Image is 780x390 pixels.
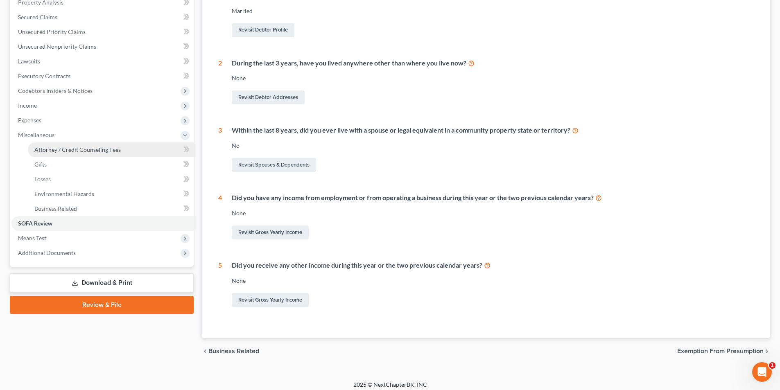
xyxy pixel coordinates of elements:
[232,158,316,172] a: Revisit Spouses & Dependents
[18,14,57,20] span: Secured Claims
[18,131,54,138] span: Miscellaneous
[18,87,93,94] span: Codebtors Insiders & Notices
[677,348,764,354] span: Exemption from Presumption
[11,216,194,231] a: SOFA Review
[769,362,775,369] span: 1
[11,54,194,69] a: Lawsuits
[28,201,194,216] a: Business Related
[232,277,754,285] div: None
[764,348,770,354] i: chevron_right
[232,59,754,68] div: During the last 3 years, have you lived anywhere other than where you live now?
[10,273,194,293] a: Download & Print
[218,193,222,241] div: 4
[202,348,259,354] button: chevron_left Business Related
[232,90,305,104] a: Revisit Debtor Addresses
[232,293,309,307] a: Revisit Gross Yearly Income
[232,261,754,270] div: Did you receive any other income during this year or the two previous calendar years?
[34,176,51,183] span: Losses
[28,172,194,187] a: Losses
[10,296,194,314] a: Review & File
[34,190,94,197] span: Environmental Hazards
[18,102,37,109] span: Income
[232,193,754,203] div: Did you have any income from employment or from operating a business during this year or the two ...
[218,126,222,174] div: 3
[18,220,52,227] span: SOFA Review
[18,249,76,256] span: Additional Documents
[18,117,41,124] span: Expenses
[218,59,222,106] div: 2
[11,69,194,83] a: Executory Contracts
[28,157,194,172] a: Gifts
[18,28,86,35] span: Unsecured Priority Claims
[232,74,754,82] div: None
[752,362,772,382] iframe: Intercom live chat
[232,7,754,15] div: Married
[232,126,754,135] div: Within the last 8 years, did you ever live with a spouse or legal equivalent in a community prope...
[677,348,770,354] button: Exemption from Presumption chevron_right
[18,43,96,50] span: Unsecured Nonpriority Claims
[232,209,754,217] div: None
[18,234,46,241] span: Means Test
[232,23,294,37] a: Revisit Debtor Profile
[11,25,194,39] a: Unsecured Priority Claims
[18,58,40,65] span: Lawsuits
[11,39,194,54] a: Unsecured Nonpriority Claims
[218,261,222,309] div: 5
[28,187,194,201] a: Environmental Hazards
[34,161,47,168] span: Gifts
[18,72,70,79] span: Executory Contracts
[11,10,194,25] a: Secured Claims
[232,142,754,150] div: No
[28,142,194,157] a: Attorney / Credit Counseling Fees
[232,225,309,239] a: Revisit Gross Yearly Income
[34,146,121,153] span: Attorney / Credit Counseling Fees
[34,205,77,212] span: Business Related
[208,348,259,354] span: Business Related
[202,348,208,354] i: chevron_left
